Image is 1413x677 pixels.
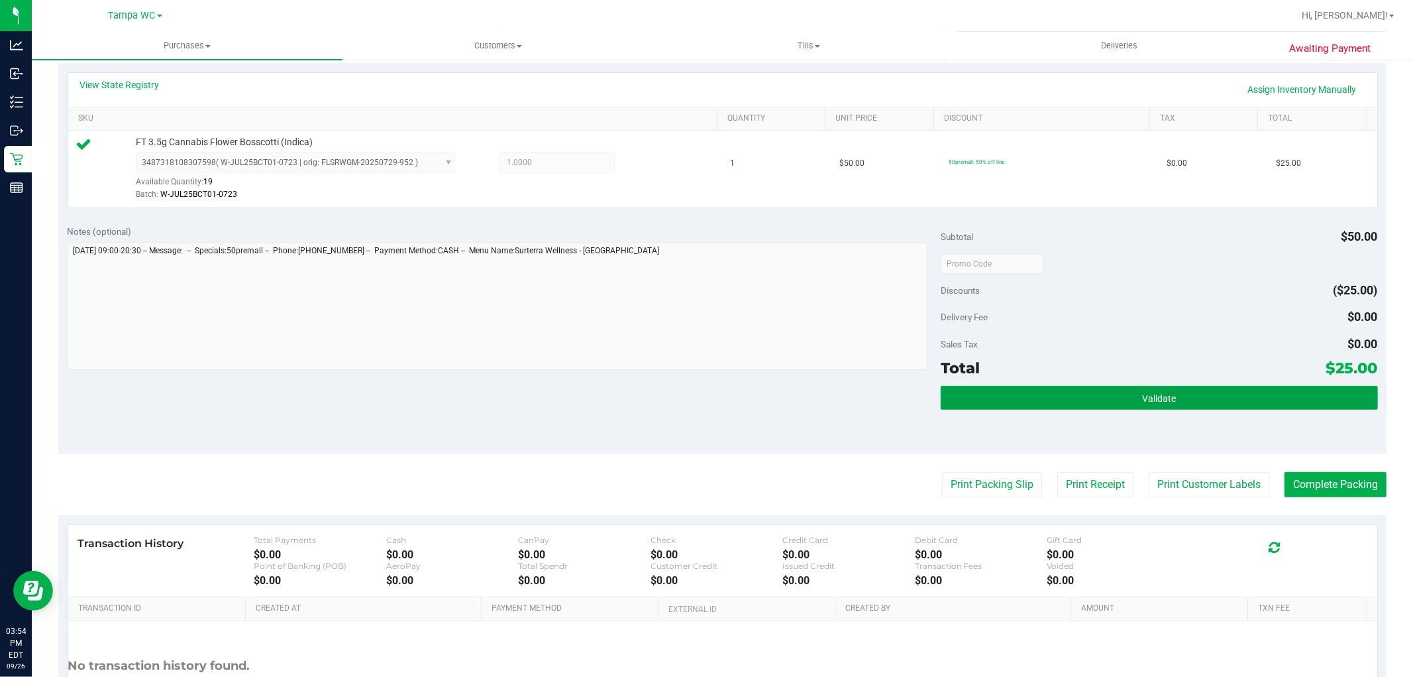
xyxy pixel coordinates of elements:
a: Tax [1160,113,1253,124]
span: 50premall: 50% off line [949,158,1004,165]
div: CanPay [518,535,650,545]
inline-svg: Analytics [10,38,23,52]
span: 1 [731,157,735,170]
span: Tampa WC [109,10,156,21]
div: $0.00 [651,548,782,561]
div: $0.00 [782,574,914,587]
span: Awaiting Payment [1289,41,1371,56]
div: $0.00 [386,574,518,587]
div: $0.00 [1047,548,1178,561]
div: $0.00 [254,574,386,587]
button: Validate [941,386,1377,410]
a: Assign Inventory Manually [1239,78,1365,101]
div: $0.00 [915,574,1047,587]
a: Quantity [727,113,820,124]
button: Print Customer Labels [1149,472,1269,497]
a: Customers [342,32,653,60]
a: Unit Price [836,113,929,124]
span: Tills [654,40,963,52]
input: Promo Code [941,254,1043,274]
div: $0.00 [518,574,650,587]
a: Txn Fee [1259,603,1361,614]
div: AeroPay [386,561,518,571]
div: Gift Card [1047,535,1178,545]
div: Total Payments [254,535,386,545]
span: $50.00 [839,157,864,170]
div: $0.00 [782,548,914,561]
div: $0.00 [386,548,518,561]
div: $0.00 [651,574,782,587]
span: Subtotal [941,231,973,242]
div: Total Spendr [518,561,650,571]
p: 03:54 PM EDT [6,625,26,661]
inline-svg: Reports [10,181,23,194]
div: Point of Banking (POB) [254,561,386,571]
button: Print Packing Slip [942,472,1042,497]
span: Hi, [PERSON_NAME]! [1302,10,1388,21]
a: Tills [653,32,964,60]
a: Created By [845,603,1066,614]
div: Issued Credit [782,561,914,571]
th: External ID [658,597,835,621]
div: Check [651,535,782,545]
span: ($25.00) [1334,283,1378,297]
div: $0.00 [518,548,650,561]
span: Batch: [136,190,158,199]
a: Total [1269,113,1361,124]
span: Notes (optional) [68,226,132,237]
a: Deliveries [964,32,1275,60]
a: Discount [944,113,1145,124]
div: Voided [1047,561,1178,571]
span: Customers [343,40,653,52]
span: Deliveries [1083,40,1155,52]
div: Debit Card [915,535,1047,545]
a: Purchases [32,32,342,60]
button: Print Receipt [1057,472,1133,497]
p: 09/26 [6,661,26,671]
span: $0.00 [1348,337,1378,351]
span: $50.00 [1341,229,1378,243]
button: Complete Packing [1284,472,1387,497]
span: $0.00 [1167,157,1187,170]
inline-svg: Inbound [10,67,23,80]
div: Customer Credit [651,561,782,571]
span: $0.00 [1348,310,1378,324]
span: $25.00 [1276,157,1301,170]
div: $0.00 [1047,574,1178,587]
div: Credit Card [782,535,914,545]
div: Transaction Fees [915,561,1047,571]
span: Validate [1142,393,1176,404]
div: Available Quantity: [136,172,471,198]
div: Cash [386,535,518,545]
span: Discounts [941,278,980,302]
a: View State Registry [80,78,160,92]
span: Purchases [32,40,342,52]
span: Delivery Fee [941,312,988,322]
inline-svg: Outbound [10,124,23,137]
a: Payment Method [492,603,653,614]
a: Transaction ID [78,603,240,614]
div: $0.00 [915,548,1047,561]
span: Sales Tax [941,339,978,349]
a: Created At [256,603,476,614]
div: $0.00 [254,548,386,561]
span: $25.00 [1326,359,1378,377]
span: Total [941,359,980,377]
span: 19 [203,177,213,186]
iframe: Resource center [13,571,53,611]
inline-svg: Retail [10,153,23,166]
span: FT 3.5g Cannabis Flower Bosscotti (Indica) [136,136,313,149]
a: SKU [78,113,712,124]
a: Amount [1082,603,1243,614]
span: W-JUL25BCT01-0723 [160,190,237,199]
inline-svg: Inventory [10,95,23,109]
